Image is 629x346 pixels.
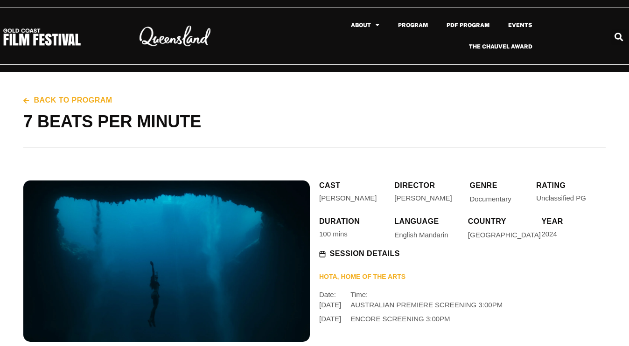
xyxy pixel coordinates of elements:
h5: Duration [319,216,385,227]
div: [PERSON_NAME] [394,193,452,203]
p: [DATE] [319,314,341,324]
h5: Genre [469,180,527,191]
span: English [394,231,417,238]
h5: Year [541,216,606,227]
div: 2024 [541,229,557,239]
div: Search [611,29,627,45]
p: [PERSON_NAME] [319,193,377,203]
span: Mandarin [419,231,448,238]
span: Back to program [32,95,112,105]
a: About [342,14,389,36]
div: 100 mins [319,229,348,239]
h5: CAST [319,180,385,191]
h5: Rating [536,180,566,191]
h5: Country [468,216,532,227]
nav: Menu [289,14,542,57]
h5: Language [394,216,459,227]
span: [GEOGRAPHIC_DATA] [468,231,541,238]
span: Session details [328,249,400,259]
a: The Chauvel Award [460,36,542,57]
a: PDF Program [437,14,499,36]
p: AUSTRALIAN PREMIERE SCREENING 3:00PM [350,300,503,310]
a: Program [389,14,437,36]
div: Time: [350,290,503,327]
p: [DATE] [319,300,341,310]
span: Documentary [469,195,511,202]
p: ENCORE SCREENING 3:00PM [350,314,503,324]
h5: Director [394,180,460,191]
div: Unclassified PG [536,193,586,203]
a: Back to program [23,95,112,105]
span: HOTA, Home of the Arts [319,272,405,283]
div: Date: [319,290,341,341]
h1: 7 BEATS PER MINUTE [23,110,606,133]
a: Events [499,14,542,36]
